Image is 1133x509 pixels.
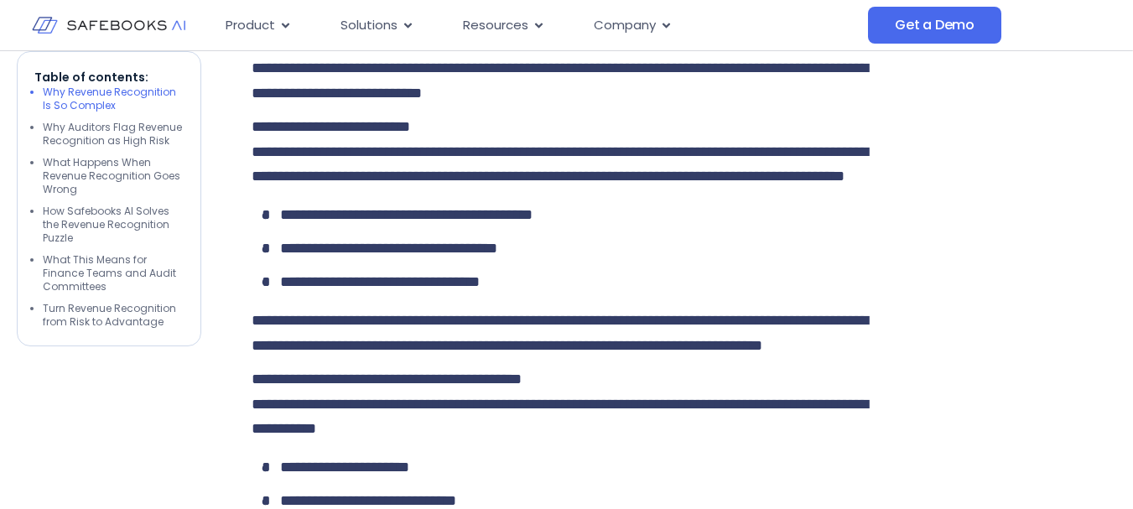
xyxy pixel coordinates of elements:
[43,253,184,293] li: What This Means for Finance Teams and Audit Committees
[463,16,528,35] span: Resources
[594,16,656,35] span: Company
[43,121,184,148] li: Why Auditors Flag Revenue Recognition as High Risk
[340,16,398,35] span: Solutions
[34,69,184,86] p: Table of contents:
[895,17,974,34] span: Get a Demo
[212,9,868,42] nav: Menu
[43,86,184,112] li: Why Revenue Recognition Is So Complex
[43,156,184,196] li: What Happens When Revenue Recognition Goes Wrong
[43,302,184,329] li: Turn Revenue Recognition from Risk to Advantage
[43,205,184,245] li: How Safebooks AI Solves the Revenue Recognition Puzzle
[226,16,275,35] span: Product
[212,9,868,42] div: Menu Toggle
[868,7,1001,44] a: Get a Demo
